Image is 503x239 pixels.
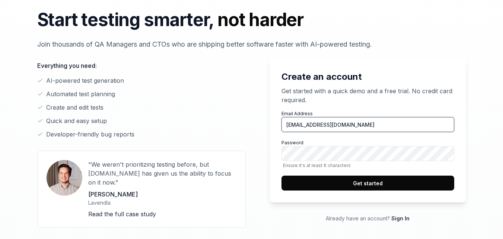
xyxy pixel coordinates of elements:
[281,70,454,84] h2: Create an account
[281,87,454,104] p: Get started with a quick demo and a free trial. No credit card required.
[281,146,454,161] input: PasswordEnsure it's at least 6 characters
[88,190,236,199] p: [PERSON_NAME]
[37,116,246,125] li: Quick and easy setup
[270,214,466,222] p: Already have an account?
[37,61,246,70] p: Everything you need:
[281,139,454,168] label: Password
[37,130,246,139] li: Developer-friendly bug reports
[37,76,246,85] li: AI-powered test generation
[47,160,82,196] img: User avatar
[37,89,246,98] li: Automated test planning
[88,160,236,187] p: "We weren't prioritizing testing before, but [DOMAIN_NAME] has given us the ability to focus on i...
[88,210,156,218] a: Read the full case study
[281,163,454,168] span: Ensure it's at least 6 characters
[281,110,454,132] label: Email Address
[281,117,454,132] input: Email Address
[391,215,410,221] a: Sign In
[88,199,236,207] p: Lavendla
[37,103,246,112] li: Create and edit tests
[37,39,466,49] p: Join thousands of QA Managers and CTOs who are shipping better software faster with AI-powered te...
[37,6,466,33] h1: Start testing smarter,
[281,176,454,191] button: Get started
[217,9,303,31] span: not harder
